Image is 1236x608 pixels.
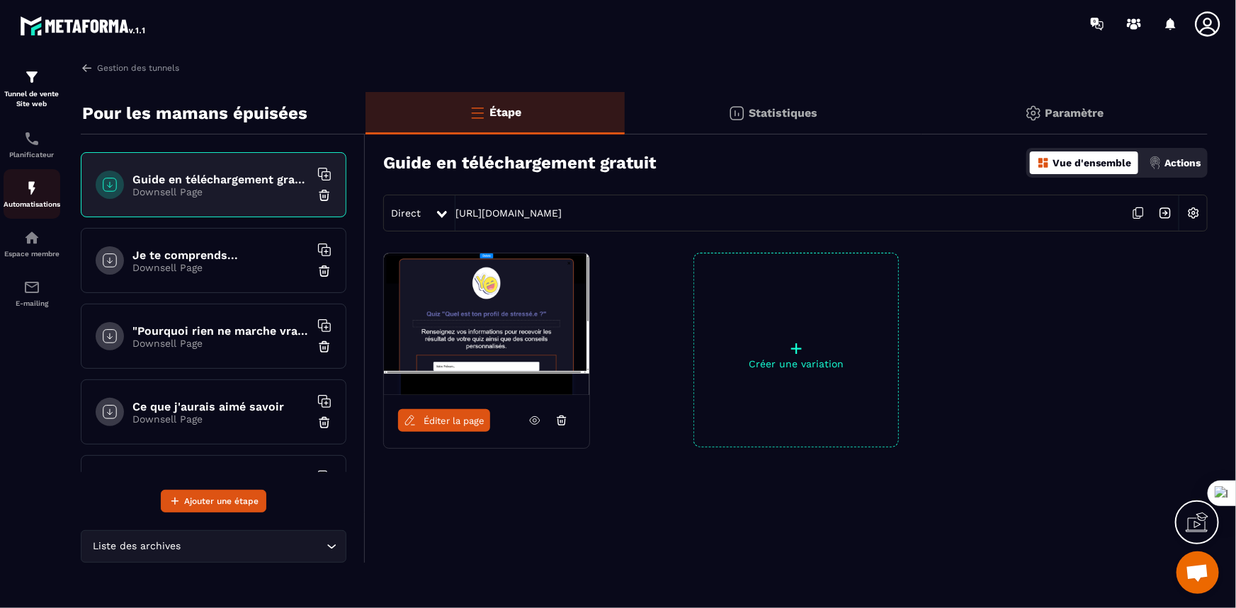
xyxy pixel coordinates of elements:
[132,262,310,273] p: Downsell Page
[1025,105,1042,122] img: setting-gr.5f69749f.svg
[4,219,60,268] a: automationsautomationsEspace membre
[23,180,40,197] img: automations
[384,253,589,395] img: image
[317,264,331,278] img: trash
[317,415,331,430] img: trash
[23,69,40,86] img: formation
[694,338,898,358] p: +
[317,340,331,354] img: trash
[132,248,310,262] h6: Je te comprends...
[1177,551,1219,594] a: Ouvrir le chat
[82,99,307,127] p: Pour les mamans épuisées
[132,173,310,186] h6: Guide en téléchargement gratuit
[1149,156,1162,169] img: actions.d6e523a2.png
[81,62,93,74] img: arrow
[4,299,60,307] p: E-mailing
[132,186,310,197] p: Downsell Page
[23,130,40,147] img: scheduler
[383,153,656,173] h3: Guide en téléchargement gratuit
[23,229,40,246] img: automations
[1180,200,1207,226] img: setting-w.858f3a88.svg
[4,200,60,208] p: Automatisations
[161,490,266,512] button: Ajouter une étape
[1053,157,1131,168] p: Vue d'ensemble
[81,530,346,563] div: Search for option
[728,105,745,122] img: stats.20deebd0.svg
[4,268,60,318] a: emailemailE-mailing
[4,169,60,219] a: automationsautomationsAutomatisations
[1045,106,1104,120] p: Paramètre
[4,120,60,169] a: schedulerschedulerPlanificateur
[184,494,259,508] span: Ajouter une étape
[132,413,310,425] p: Downsell Page
[469,104,486,121] img: bars-o.4a397970.svg
[317,188,331,202] img: trash
[81,62,179,74] a: Gestion des tunnels
[4,58,60,120] a: formationformationTunnel de vente Site web
[23,279,40,296] img: email
[4,151,60,159] p: Planificateur
[90,539,184,554] span: Liste des archives
[489,105,521,119] p: Étape
[424,415,484,426] span: Éditer la page
[20,13,147,38] img: logo
[1152,200,1179,226] img: arrow-next.bcc2205e.svg
[4,89,60,109] p: Tunnel de vente Site web
[749,106,817,120] p: Statistiques
[694,358,898,369] p: Créer une variation
[1037,156,1050,169] img: dashboard-orange.40269519.svg
[391,207,421,219] span: Direct
[132,338,310,349] p: Downsell Page
[1164,157,1201,168] p: Actions
[132,400,310,413] h6: Ce que j'aurais aimé savoir
[398,409,490,432] a: Éditer la page
[4,250,60,258] p: Espace membre
[455,207,562,219] a: [URL][DOMAIN_NAME]
[184,539,323,554] input: Search for option
[132,324,310,338] h6: "Pourquoi rien ne marche vraiment"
